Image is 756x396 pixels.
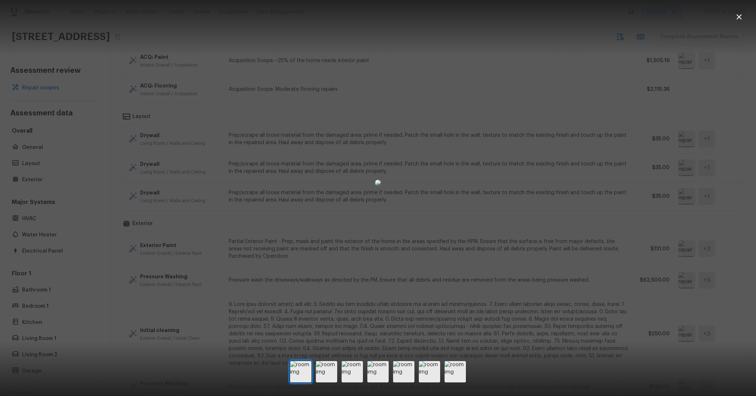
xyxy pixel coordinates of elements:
[445,361,466,382] img: room img
[367,361,389,382] img: room img
[375,180,381,186] img: 6e5fcb59-2ded-4ec4-a28e-dff45e267167.jpg
[393,361,414,382] img: room img
[290,361,311,382] img: room img
[316,361,337,382] img: room img
[342,361,363,382] img: room img
[419,361,440,382] img: room img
